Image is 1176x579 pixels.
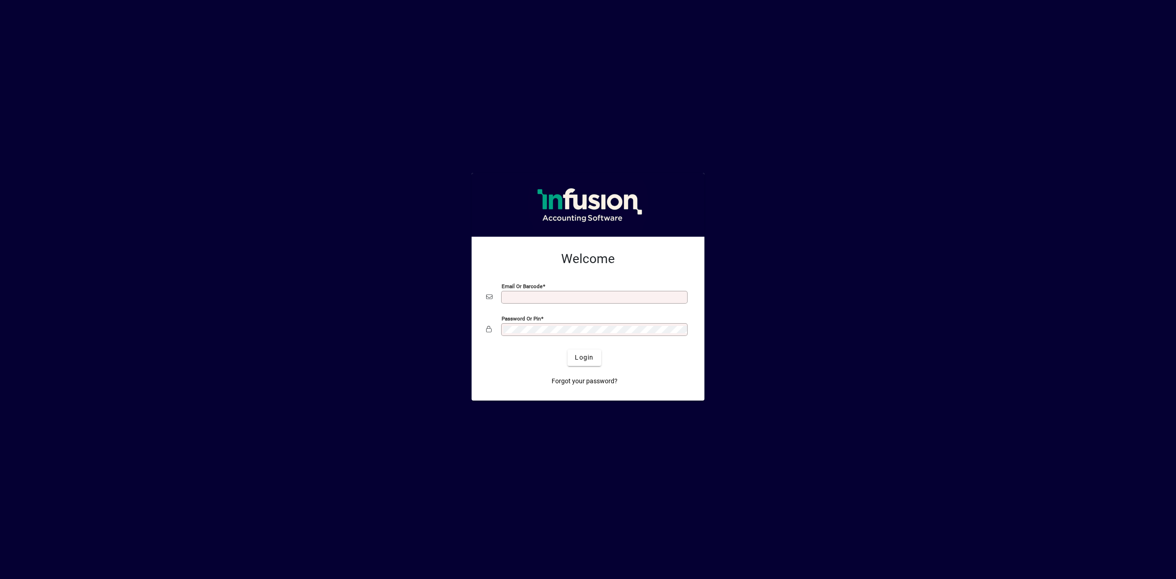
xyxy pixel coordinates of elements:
[568,350,601,366] button: Login
[486,251,690,267] h2: Welcome
[502,283,543,289] mat-label: Email or Barcode
[548,373,621,390] a: Forgot your password?
[552,376,618,386] span: Forgot your password?
[575,353,593,362] span: Login
[502,315,541,321] mat-label: Password or Pin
